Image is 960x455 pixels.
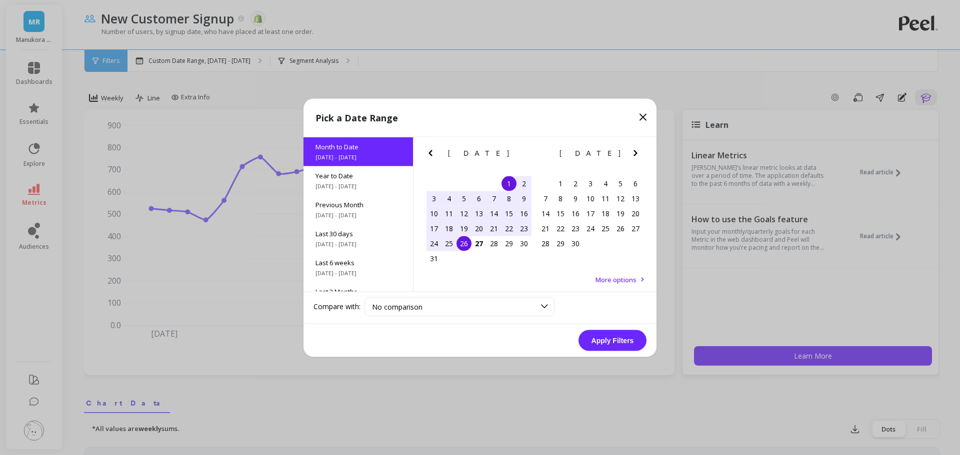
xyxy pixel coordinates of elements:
div: Choose Tuesday, September 16th, 2025 [568,206,583,221]
div: Choose Friday, August 15th, 2025 [501,206,516,221]
div: Choose Sunday, August 10th, 2025 [426,206,441,221]
div: Choose Monday, September 15th, 2025 [553,206,568,221]
div: Choose Saturday, September 27th, 2025 [628,221,643,236]
div: Choose Monday, September 22nd, 2025 [553,221,568,236]
span: [DATE] - [DATE] [315,153,401,161]
button: Next Month [518,147,534,163]
div: Choose Friday, September 5th, 2025 [613,176,628,191]
span: Year to Date [315,171,401,180]
div: Choose Monday, September 1st, 2025 [553,176,568,191]
div: Choose Friday, August 8th, 2025 [501,191,516,206]
div: Choose Thursday, September 4th, 2025 [598,176,613,191]
div: Choose Tuesday, September 2nd, 2025 [568,176,583,191]
div: Choose Sunday, September 7th, 2025 [538,191,553,206]
div: Choose Thursday, August 14th, 2025 [486,206,501,221]
div: Choose Tuesday, August 19th, 2025 [456,221,471,236]
div: Choose Monday, August 18th, 2025 [441,221,456,236]
div: Choose Saturday, August 23rd, 2025 [516,221,531,236]
div: Choose Saturday, August 30th, 2025 [516,236,531,251]
div: Choose Thursday, September 11th, 2025 [598,191,613,206]
span: Last 3 Months [315,287,401,296]
span: [DATE] - [DATE] [315,211,401,219]
button: Apply Filters [578,330,646,351]
div: Choose Thursday, August 21st, 2025 [486,221,501,236]
div: Choose Saturday, August 9th, 2025 [516,191,531,206]
div: Choose Friday, September 19th, 2025 [613,206,628,221]
button: Next Month [629,147,645,163]
div: Choose Wednesday, August 27th, 2025 [471,236,486,251]
div: Choose Sunday, August 17th, 2025 [426,221,441,236]
span: [DATE] - [DATE] [315,240,401,248]
button: Previous Month [424,147,440,163]
button: Previous Month [536,147,552,163]
span: Previous Month [315,200,401,209]
div: Choose Sunday, August 24th, 2025 [426,236,441,251]
div: Choose Wednesday, September 17th, 2025 [583,206,598,221]
div: Choose Monday, August 25th, 2025 [441,236,456,251]
div: Choose Tuesday, September 23rd, 2025 [568,221,583,236]
div: Choose Monday, September 29th, 2025 [553,236,568,251]
div: Choose Tuesday, August 26th, 2025 [456,236,471,251]
div: month 2025-08 [426,176,531,266]
span: No comparison [372,302,422,311]
div: Choose Friday, August 22nd, 2025 [501,221,516,236]
div: Choose Tuesday, September 30th, 2025 [568,236,583,251]
span: [DATE] [559,149,622,157]
div: month 2025-09 [538,176,643,251]
div: Choose Saturday, September 13th, 2025 [628,191,643,206]
div: Choose Sunday, August 3rd, 2025 [426,191,441,206]
div: Choose Friday, September 12th, 2025 [613,191,628,206]
label: Compare with: [313,302,360,312]
div: Choose Sunday, September 14th, 2025 [538,206,553,221]
span: Month to Date [315,142,401,151]
div: Choose Monday, September 8th, 2025 [553,191,568,206]
div: Choose Saturday, August 16th, 2025 [516,206,531,221]
div: Choose Wednesday, August 6th, 2025 [471,191,486,206]
div: Choose Sunday, September 21st, 2025 [538,221,553,236]
div: Choose Wednesday, August 13th, 2025 [471,206,486,221]
span: [DATE] [448,149,510,157]
div: Choose Tuesday, August 5th, 2025 [456,191,471,206]
span: Last 30 days [315,229,401,238]
div: Choose Friday, August 29th, 2025 [501,236,516,251]
div: Choose Friday, August 1st, 2025 [501,176,516,191]
div: Choose Wednesday, September 10th, 2025 [583,191,598,206]
div: Choose Wednesday, August 20th, 2025 [471,221,486,236]
div: Choose Friday, September 26th, 2025 [613,221,628,236]
div: Choose Thursday, August 28th, 2025 [486,236,501,251]
p: Pick a Date Range [315,110,398,124]
div: Choose Saturday, September 20th, 2025 [628,206,643,221]
div: Choose Wednesday, September 3rd, 2025 [583,176,598,191]
div: Choose Monday, August 11th, 2025 [441,206,456,221]
div: Choose Thursday, August 7th, 2025 [486,191,501,206]
div: Choose Tuesday, August 12th, 2025 [456,206,471,221]
span: [DATE] - [DATE] [315,269,401,277]
span: More options [595,275,636,284]
div: Choose Sunday, September 28th, 2025 [538,236,553,251]
div: Choose Saturday, August 2nd, 2025 [516,176,531,191]
div: Choose Tuesday, September 9th, 2025 [568,191,583,206]
div: Choose Sunday, August 31st, 2025 [426,251,441,266]
div: Choose Thursday, September 18th, 2025 [598,206,613,221]
div: Choose Monday, August 4th, 2025 [441,191,456,206]
span: [DATE] - [DATE] [315,182,401,190]
div: Choose Saturday, September 6th, 2025 [628,176,643,191]
span: Last 6 weeks [315,258,401,267]
div: Choose Thursday, September 25th, 2025 [598,221,613,236]
div: Choose Wednesday, September 24th, 2025 [583,221,598,236]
